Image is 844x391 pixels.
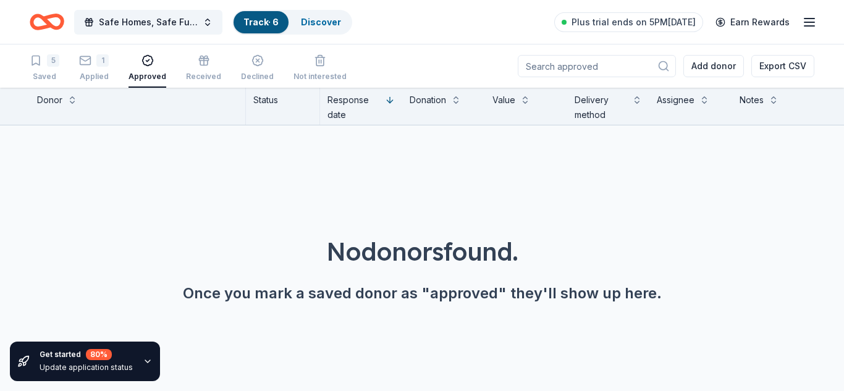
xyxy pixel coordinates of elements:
[129,49,166,88] button: Approved
[99,15,198,30] span: Safe Homes, Safe Futures Family Resource Fair
[186,49,221,88] button: Received
[40,363,133,372] div: Update application status
[86,349,112,360] div: 80 %
[30,72,59,82] div: Saved
[243,17,279,27] a: Track· 6
[683,55,744,77] button: Add donor
[74,10,222,35] button: Safe Homes, Safe Futures Family Resource Fair
[40,349,133,360] div: Get started
[96,54,109,67] div: 1
[657,93,694,107] div: Assignee
[572,15,696,30] span: Plus trial ends on 5PM[DATE]
[37,93,62,107] div: Donor
[708,11,797,33] a: Earn Rewards
[30,234,814,269] div: No donors found.
[47,54,59,67] div: 5
[518,55,676,77] input: Search approved
[79,72,109,82] div: Applied
[410,93,446,107] div: Donation
[740,93,764,107] div: Notes
[492,93,515,107] div: Value
[246,88,320,125] div: Status
[186,72,221,82] div: Received
[30,7,64,36] a: Home
[301,17,341,27] a: Discover
[129,72,166,82] div: Approved
[30,49,59,88] button: 5Saved
[751,55,814,77] button: Export CSV
[79,49,109,88] button: 1Applied
[293,49,347,88] button: Not interested
[241,49,274,88] button: Declined
[575,93,627,122] div: Delivery method
[30,284,814,303] div: Once you mark a saved donor as "approved" they'll show up here.
[554,12,703,32] a: Plus trial ends on 5PM[DATE]
[327,93,380,122] div: Response date
[241,72,274,82] div: Declined
[293,72,347,82] div: Not interested
[232,10,352,35] button: Track· 6Discover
